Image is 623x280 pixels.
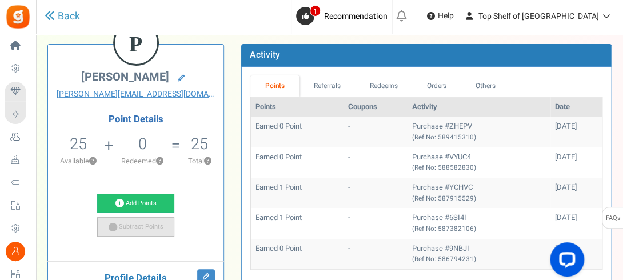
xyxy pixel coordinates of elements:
button: ? [204,158,211,165]
span: [PERSON_NAME] [81,69,169,85]
p: Available [54,156,103,166]
td: - [344,239,408,269]
a: Redeems [355,75,412,97]
span: 25 [70,133,87,155]
small: (Ref No: 586794231) [412,254,476,264]
span: Recommendation [324,10,388,22]
div: [DATE] [555,213,597,223]
b: Activity [250,48,280,62]
a: Add Points [97,194,175,213]
td: Purchase #9NBJI [408,239,550,269]
th: Points [251,97,344,117]
a: Back [45,9,80,24]
a: Referrals [299,75,356,97]
div: [DATE] [555,152,597,163]
img: Gratisfaction [5,4,31,30]
span: Help [435,10,454,22]
a: Others [461,75,510,97]
td: Purchase #YCHVC [408,178,550,208]
td: - [344,117,408,147]
a: Help [422,7,458,25]
td: Purchase #VYUC4 [408,147,550,178]
small: (Ref No: 589415310) [412,133,476,142]
h4: Point Details [48,114,223,125]
h5: 25 [191,135,208,153]
td: Purchase #6SI4I [408,208,550,238]
th: Date [550,97,602,117]
td: Earned 1 Point [251,208,344,238]
h5: 0 [138,135,147,153]
figcaption: P [115,22,157,66]
button: ? [89,158,97,165]
td: Earned 0 Point [251,239,344,269]
td: - [344,147,408,178]
span: 1 [310,5,321,17]
th: Coupons [344,97,408,117]
th: Activity [408,97,550,117]
a: Orders [412,75,461,97]
td: - [344,208,408,238]
div: [DATE] [555,182,597,193]
span: Top Shelf of [GEOGRAPHIC_DATA] [478,10,599,22]
p: Total [181,156,218,166]
p: Redeemed [115,156,170,166]
a: 1 Recommendation [296,7,392,25]
button: ? [156,158,163,165]
span: FAQs [605,207,621,229]
a: [PERSON_NAME][EMAIL_ADDRESS][DOMAIN_NAME] [57,89,215,100]
div: [DATE] [555,121,597,132]
small: (Ref No: 588582830) [412,163,476,173]
td: - [344,178,408,208]
td: Earned 0 Point [251,117,344,147]
td: Earned 0 Point [251,147,344,178]
small: (Ref No: 587382106) [412,224,476,234]
td: Purchase #ZHEPV [408,117,550,147]
a: Points [250,75,299,97]
td: Earned 1 Point [251,178,344,208]
small: (Ref No: 587915529) [412,194,476,203]
a: Subtract Points [97,217,175,237]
